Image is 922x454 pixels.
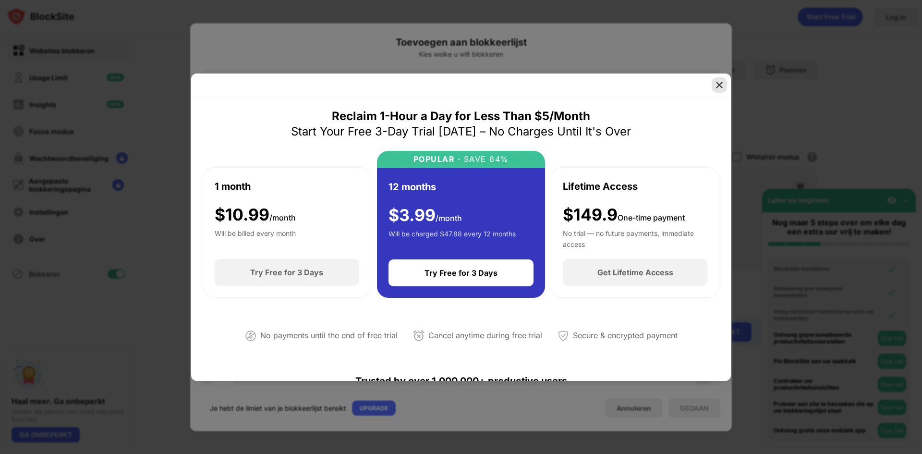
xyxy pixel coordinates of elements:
div: SAVE 64% [461,155,509,164]
span: /month [436,213,462,223]
div: Try Free for 3 Days [425,268,497,278]
div: 1 month [215,179,251,194]
div: Will be charged $47.88 every 12 months [388,229,516,248]
div: Cancel anytime during free trial [428,329,542,343]
div: Try Free for 3 Days [250,268,323,277]
img: secured-payment [558,330,569,342]
span: One-time payment [618,213,685,222]
div: $149.9 [563,205,685,225]
div: Lifetime Access [563,179,638,194]
div: Will be billed every month [215,228,296,247]
img: cancel-anytime [413,330,425,342]
img: not-paying [245,330,256,342]
div: Trusted by over 1,000,000+ productive users [203,358,719,404]
div: 12 months [388,180,436,194]
div: No trial — no future payments, immediate access [563,228,707,247]
span: /month [269,213,296,222]
div: $ 3.99 [388,206,462,225]
div: Start Your Free 3-Day Trial [DATE] – No Charges Until It's Over [291,124,631,139]
div: No payments until the end of free trial [260,329,398,343]
div: POPULAR · [413,155,461,164]
div: Get Lifetime Access [597,268,673,277]
div: Secure & encrypted payment [573,329,678,343]
div: $ 10.99 [215,205,296,225]
div: Reclaim 1-Hour a Day for Less Than $5/Month [332,109,590,124]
